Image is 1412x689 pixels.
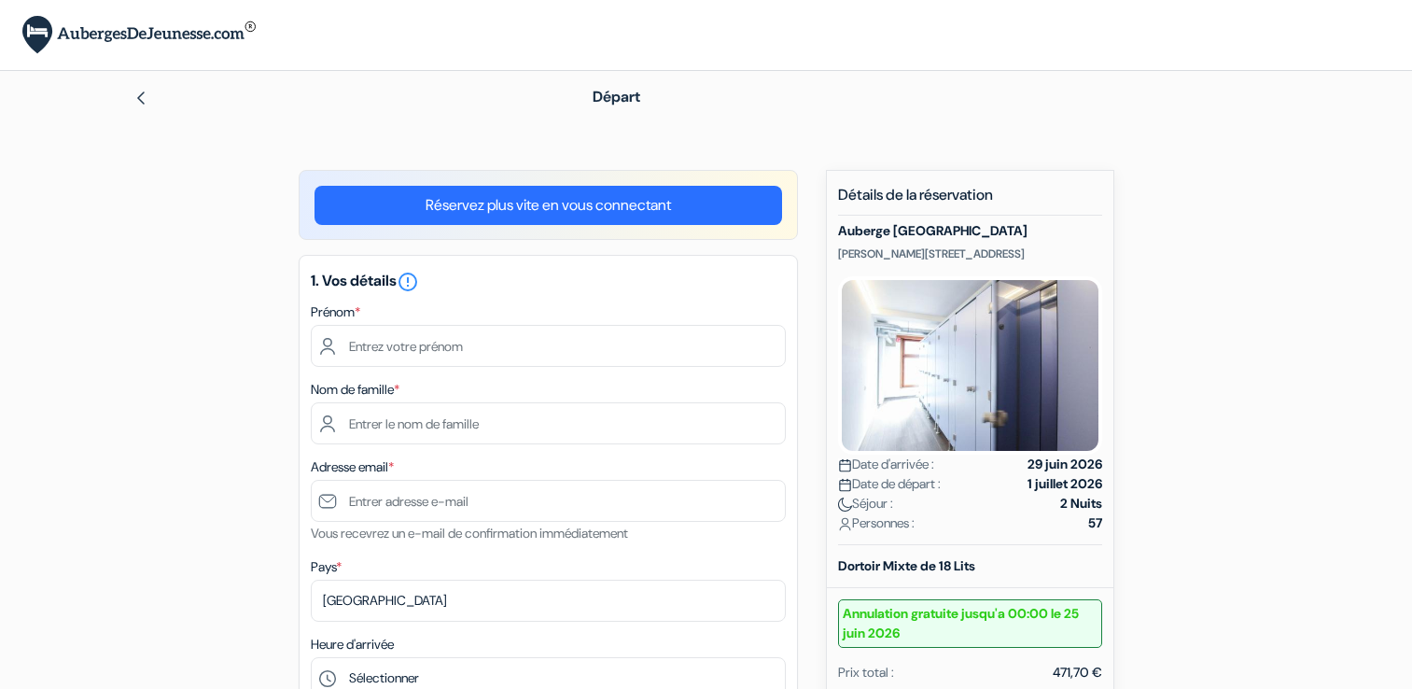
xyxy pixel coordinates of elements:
b: Dortoir Mixte de 18 Lits [838,557,975,574]
span: Date de départ : [838,474,941,494]
h5: Auberge [GEOGRAPHIC_DATA] [838,223,1102,239]
label: Pays [311,557,342,577]
label: Nom de famille [311,380,399,400]
img: calendar.svg [838,478,852,492]
div: Prix total : [838,663,894,682]
a: error_outline [397,271,419,290]
img: left_arrow.svg [133,91,148,105]
img: AubergesDeJeunesse.com [22,16,256,54]
label: Prénom [311,302,360,322]
input: Entrer adresse e-mail [311,480,786,522]
span: Personnes : [838,513,915,533]
input: Entrer le nom de famille [311,402,786,444]
small: Annulation gratuite jusqu'a 00:00 le 25 juin 2026 [838,599,1102,648]
span: Départ [593,87,640,106]
img: calendar.svg [838,458,852,472]
a: Réservez plus vite en vous connectant [315,186,782,225]
div: 471,70 € [1053,663,1102,682]
span: Séjour : [838,494,893,513]
input: Entrez votre prénom [311,325,786,367]
h5: 1. Vos détails [311,271,786,293]
strong: 29 juin 2026 [1028,455,1102,474]
label: Adresse email [311,457,394,477]
strong: 1 juillet 2026 [1028,474,1102,494]
strong: 2 Nuits [1060,494,1102,513]
span: Date d'arrivée : [838,455,934,474]
i: error_outline [397,271,419,293]
h5: Détails de la réservation [838,186,1102,216]
img: moon.svg [838,498,852,512]
img: user_icon.svg [838,517,852,531]
small: Vous recevrez un e-mail de confirmation immédiatement [311,525,628,541]
label: Heure d'arrivée [311,635,394,654]
p: [PERSON_NAME][STREET_ADDRESS] [838,246,1102,261]
strong: 57 [1088,513,1102,533]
